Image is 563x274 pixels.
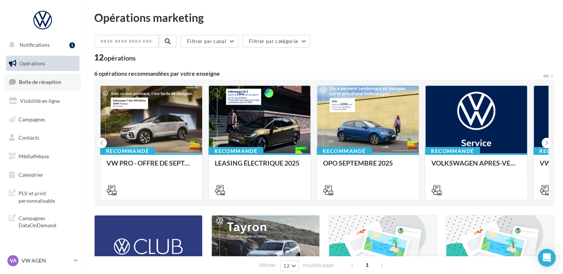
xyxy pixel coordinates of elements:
span: Opérations [19,60,45,66]
div: 1 [69,42,75,48]
span: Contacts [19,134,39,141]
a: Visibilité en ligne [4,93,81,109]
span: Calendrier [19,172,43,178]
div: Opérations marketing [94,12,554,23]
button: Filtrer par canal [181,35,238,48]
span: 1 [361,259,373,271]
div: Recommandé [208,147,263,155]
a: Médiathèque [4,149,81,164]
a: VA VW AGEN [6,254,79,268]
div: VW PRO - OFFRE DE SEPTEMBRE 25 [106,159,196,174]
a: Campagnes DataOnDemand [4,210,81,232]
div: Recommandé [100,147,155,155]
span: PLV et print personnalisable [19,188,76,204]
div: opérations [104,55,136,61]
span: 12 [283,263,290,269]
div: Open Intercom Messenger [538,249,556,267]
button: Notifications 1 [4,37,78,53]
button: Filtrer par catégorie [243,35,310,48]
a: PLV et print personnalisable [4,185,81,207]
div: Recommandé [317,147,372,155]
span: résultats/page [303,262,334,269]
span: Notifications [20,42,50,48]
div: VOLKSWAGEN APRES-VENTE [431,159,521,174]
span: Campagnes [19,116,45,122]
button: 12 [280,261,299,271]
a: Opérations [4,56,81,71]
a: Calendrier [4,167,81,183]
span: Visibilité en ligne [20,98,60,104]
span: Médiathèque [19,153,49,159]
span: Campagnes DataOnDemand [19,213,76,229]
span: VA [10,257,17,264]
a: Boîte de réception [4,74,81,90]
span: Boîte de réception [19,79,61,85]
div: 6 opérations recommandées par votre enseigne [94,71,542,76]
div: Recommandé [425,147,480,155]
div: LEASING ÉLECTRIQUE 2025 [215,159,304,174]
a: Contacts [4,130,81,146]
span: Afficher [259,262,276,269]
div: OPO SEPTEMBRE 2025 [323,159,413,174]
a: Campagnes [4,112,81,127]
p: VW AGEN [22,257,71,264]
div: 12 [94,53,136,62]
